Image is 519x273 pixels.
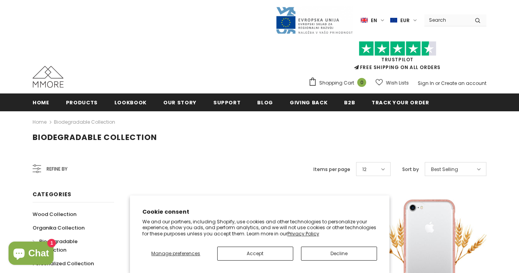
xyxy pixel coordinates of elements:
[114,93,147,111] a: Lookbook
[386,79,409,87] span: Wish Lists
[66,99,98,106] span: Products
[33,117,47,127] a: Home
[6,242,56,267] inbox-online-store-chat: Shopify online store chat
[301,247,377,261] button: Decline
[313,166,350,173] label: Items per page
[33,257,94,270] a: Personalized Collection
[39,238,78,254] span: Biodegradable Collection
[142,208,377,216] h2: Cookie consent
[308,77,370,89] a: Shopping Cart 0
[33,93,49,111] a: Home
[33,99,49,106] span: Home
[344,93,355,111] a: B2B
[290,93,327,111] a: Giving back
[151,250,200,257] span: Manage preferences
[275,17,353,23] a: Javni Razpis
[372,93,429,111] a: Track your order
[33,211,76,218] span: Wood Collection
[213,93,241,111] a: support
[431,166,458,173] span: Best Selling
[308,45,486,71] span: FREE SHIPPING ON ALL ORDERS
[213,99,241,106] span: support
[441,80,486,86] a: Create an account
[33,224,85,232] span: Organika Collection
[163,93,197,111] a: Our Story
[47,165,67,173] span: Refine by
[371,17,377,24] span: en
[257,93,273,111] a: Blog
[290,99,327,106] span: Giving back
[66,93,98,111] a: Products
[275,6,353,35] img: Javni Razpis
[142,219,377,237] p: We and our partners, including Shopify, use cookies and other technologies to personalize your ex...
[33,190,71,198] span: Categories
[33,132,157,143] span: Biodegradable Collection
[344,99,355,106] span: B2B
[54,119,115,125] a: Biodegradable Collection
[435,80,440,86] span: or
[33,207,76,221] a: Wood Collection
[361,17,368,24] img: i-lang-1.png
[362,166,367,173] span: 12
[287,230,319,237] a: Privacy Policy
[33,235,106,257] a: Biodegradable Collection
[217,247,293,261] button: Accept
[359,41,436,56] img: Trust Pilot Stars
[372,99,429,106] span: Track your order
[33,260,94,267] span: Personalized Collection
[319,79,354,87] span: Shopping Cart
[418,80,434,86] a: Sign In
[257,99,273,106] span: Blog
[33,66,64,88] img: MMORE Cases
[142,247,210,261] button: Manage preferences
[114,99,147,106] span: Lookbook
[33,221,85,235] a: Organika Collection
[163,99,197,106] span: Our Story
[402,166,419,173] label: Sort by
[357,78,366,87] span: 0
[424,14,469,26] input: Search Site
[400,17,410,24] span: EUR
[381,56,413,63] a: Trustpilot
[375,76,409,90] a: Wish Lists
